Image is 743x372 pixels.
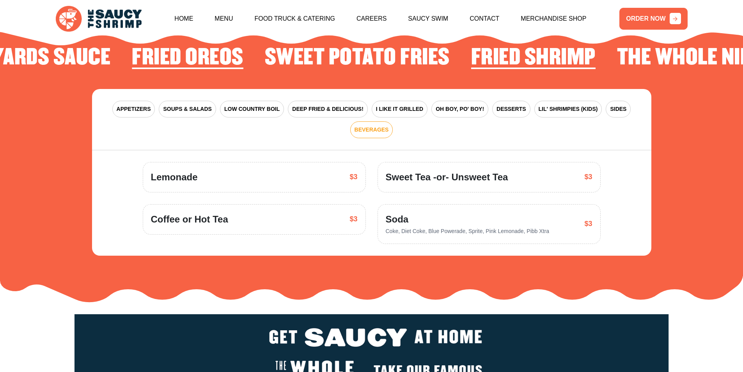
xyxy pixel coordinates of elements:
[151,212,228,226] span: Coffee or Hot Tea
[355,126,389,134] span: BEVERAGES
[163,105,211,113] span: SOUPS & SALADS
[492,101,530,117] button: DESSERTS
[112,101,155,117] button: APPETIZERS
[220,101,284,117] button: LOW COUNTRY BOIL
[470,2,499,36] a: Contact
[619,8,687,30] a: ORDER NOW
[471,46,596,73] li: 1 of 4
[436,105,484,113] span: OH BOY, PO' BOY!
[265,46,450,73] li: 4 of 4
[584,219,592,229] span: $3
[386,228,549,234] span: Coke, Diet Coke, Blue Powerade, Sprite, Pink Lemonade, Pibb Xtra
[288,101,368,117] button: DEEP FRIED & DELICIOUS!
[471,46,596,70] h2: Fried Shrimp
[372,101,427,117] button: I LIKE IT GRILLED
[350,121,393,138] button: BEVERAGES
[349,172,357,182] span: $3
[606,101,631,117] button: SIDES
[224,105,280,113] span: LOW COUNTRY BOIL
[265,46,450,70] h2: Sweet Potato Fries
[386,170,508,184] span: Sweet Tea -or- Unsweet Tea
[408,2,448,36] a: Saucy Swim
[117,105,151,113] span: APPETIZERS
[349,214,357,224] span: $3
[376,105,423,113] span: I LIKE IT GRILLED
[431,101,488,117] button: OH BOY, PO' BOY!
[534,101,602,117] button: LIL' SHRIMPIES (KIDS)
[292,105,364,113] span: DEEP FRIED & DELICIOUS!
[254,2,335,36] a: Food Truck & Catering
[215,2,233,36] a: Menu
[132,46,243,70] h2: Fried Oreos
[132,46,243,73] li: 3 of 4
[356,2,387,36] a: Careers
[521,2,586,36] a: Merchandise Shop
[174,2,193,36] a: Home
[610,105,626,113] span: SIDES
[386,212,549,226] span: Soda
[159,101,216,117] button: SOUPS & SALADS
[539,105,598,113] span: LIL' SHRIMPIES (KIDS)
[56,6,142,32] img: logo
[584,172,592,182] span: $3
[497,105,526,113] span: DESSERTS
[151,170,198,184] span: Lemonade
